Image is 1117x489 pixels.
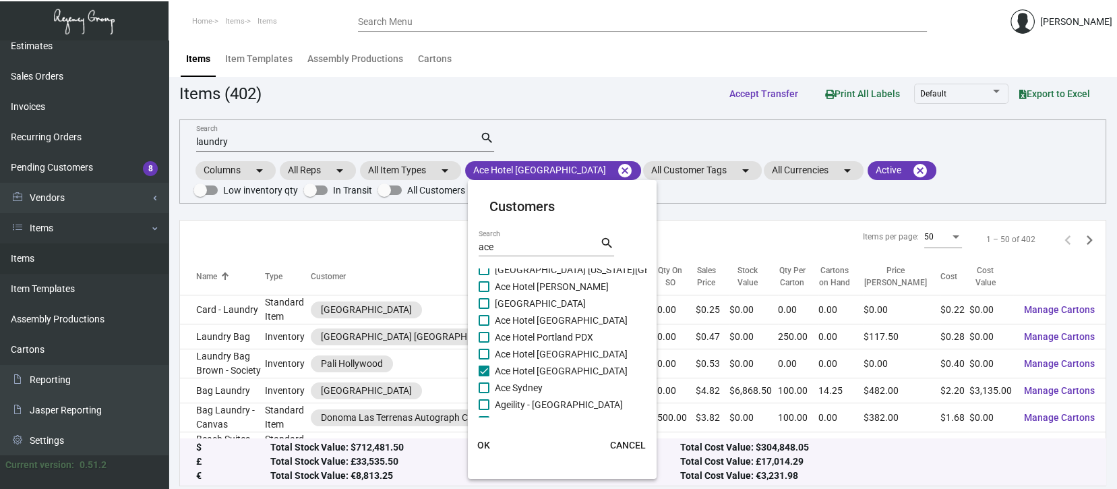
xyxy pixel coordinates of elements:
span: Ageility - Carolina Place [495,413,592,430]
div: 0.51.2 [80,458,107,472]
span: [GEOGRAPHIC_DATA] [495,295,586,312]
mat-icon: search [600,235,614,252]
span: OK [477,440,490,451]
span: Ageility - [GEOGRAPHIC_DATA] [495,397,623,413]
button: CANCEL [599,433,657,457]
span: Ace Hotel Portland PDX [495,329,593,345]
span: CANCEL [610,440,646,451]
span: Ace Hotel [GEOGRAPHIC_DATA] [495,346,628,362]
span: Ace Sydney [495,380,543,396]
mat-card-title: Customers [489,196,635,217]
button: OK [462,433,506,457]
span: Ace Hotel [PERSON_NAME] [495,279,609,295]
span: [GEOGRAPHIC_DATA] [US_STATE][GEOGRAPHIC_DATA] [495,262,726,278]
span: Ace Hotel [GEOGRAPHIC_DATA] [495,312,628,328]
span: Ace Hotel [GEOGRAPHIC_DATA] [495,363,628,379]
div: Current version: [5,458,74,472]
